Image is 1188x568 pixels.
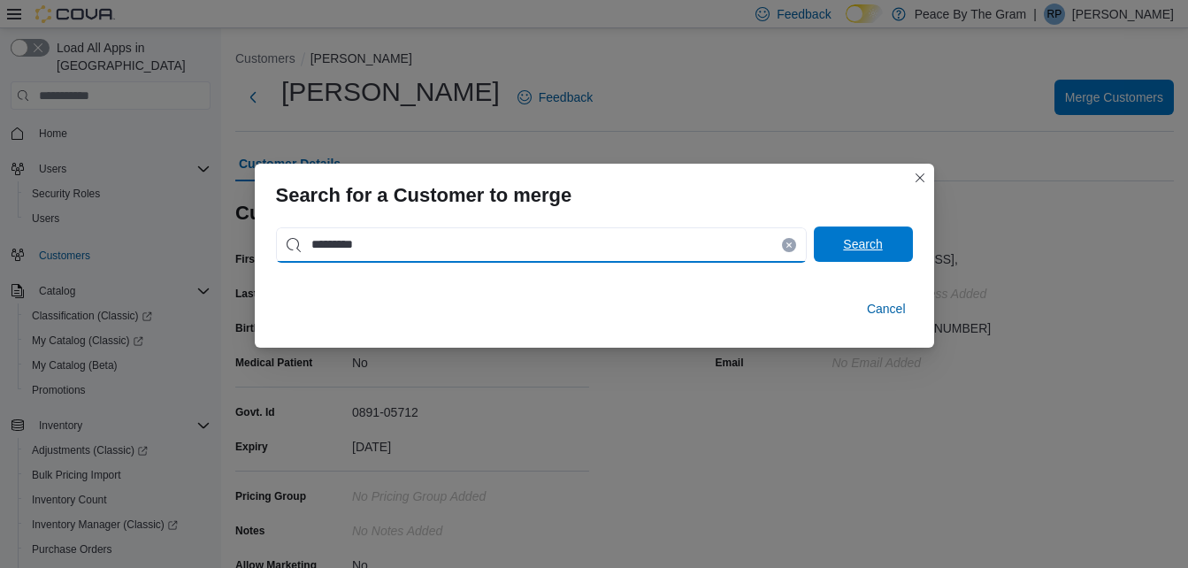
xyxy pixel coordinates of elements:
[867,300,906,318] span: Cancel
[276,185,572,206] h3: Search for a Customer to merge
[860,291,913,326] button: Cancel
[843,235,882,253] span: Search
[909,167,931,188] button: Closes this modal window
[814,226,913,262] button: Search
[782,238,796,252] button: Clear input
